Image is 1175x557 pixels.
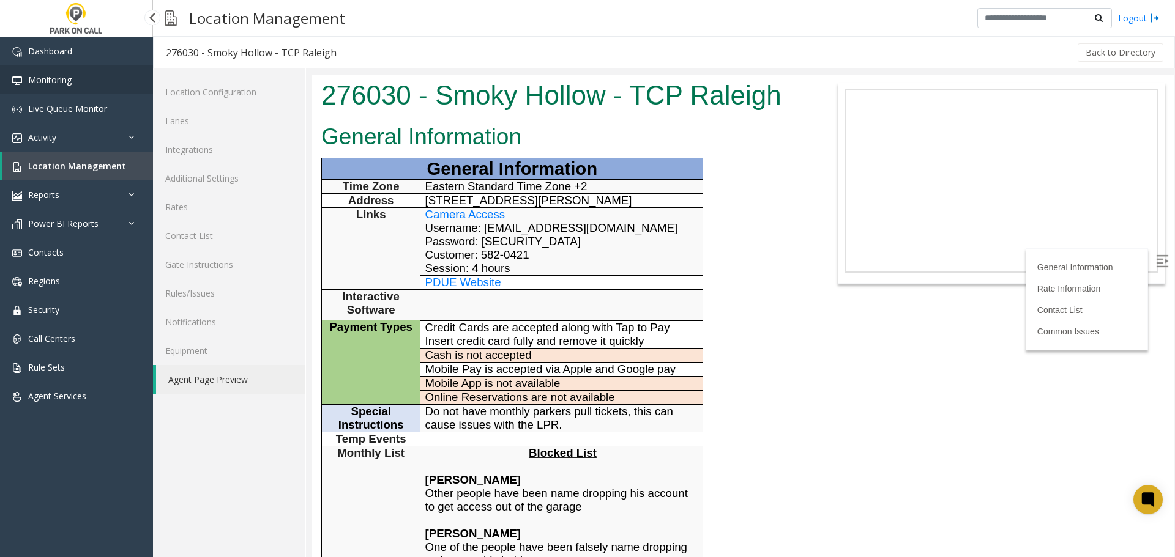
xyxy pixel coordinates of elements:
a: PDUE Website [113,203,189,213]
img: 'icon' [12,334,22,344]
span: Rule Sets [28,361,65,373]
h1: 276030 - Smoky Hollow - TCP Raleigh [9,2,493,40]
span: Call Centers [28,333,75,344]
span: Payment Types [17,246,100,259]
img: 'icon' [12,133,22,143]
span: General Information [114,84,285,104]
img: 'icon' [12,392,22,402]
span: Monthly List [25,372,92,385]
span: Eastern Standard Time Zone +2 [113,105,275,118]
a: Rates [153,193,305,221]
img: Open/Close Sidebar Menu [844,180,856,193]
a: Integrations [153,135,305,164]
span: Agent Services [28,390,86,402]
h2: General Information [9,46,493,78]
span: Username: [EMAIL_ADDRESS][DOMAIN_NAME] Password: [SECURITY_DATA] [113,147,366,173]
a: Notifications [153,308,305,336]
span: Contacts [28,246,64,258]
span: Address [36,119,82,132]
a: Gate Instructions [153,250,305,279]
span: Mobile App is not available [113,302,248,315]
a: Camera Access [113,135,193,146]
img: 'icon' [12,76,22,86]
img: 'icon' [12,248,22,258]
span: Monitoring [28,74,72,86]
span: Power BI Reports [28,218,99,229]
span: Online Reservations are not available [113,316,303,329]
a: Rules/Issues [153,279,305,308]
img: logout [1150,12,1160,24]
a: Additional Settings [153,164,305,193]
a: Lanes [153,106,305,135]
span: Insert credit card fully and remove it quickly [113,260,332,273]
span: Time Zone [31,105,88,118]
span: Session: 4 hours [113,187,198,200]
div: 276030 - Smoky Hollow - TCP Raleigh [166,45,337,61]
a: Contact List [153,221,305,250]
img: pageIcon [165,3,177,33]
img: 'icon' [12,105,22,114]
span: Mobile Pay is accepted via Apple and Google pay [113,288,364,301]
b: [PERSON_NAME] [113,452,209,465]
span: PDUE Website [113,201,189,214]
a: General Information [725,188,801,197]
img: 'icon' [12,47,22,57]
a: Logout [1118,12,1160,24]
span: Special Instructions [26,330,92,356]
span: Links [44,133,74,146]
b: [PERSON_NAME] [113,399,209,411]
img: 'icon' [12,277,22,287]
span: Location Management [28,160,126,172]
a: Contact List [725,231,770,240]
a: Common Issues [725,252,787,262]
a: Agent Page Preview [156,365,305,394]
button: Back to Directory [1078,43,1163,62]
span: Temp Events [24,358,94,371]
span: Cash is not accepted [113,274,220,287]
span: Reports [28,189,59,201]
img: 'icon' [12,191,22,201]
img: 'icon' [12,162,22,172]
span: Other people have been name dropping his account to get access out of the garage One of the peopl... [113,399,376,492]
span: Customer: 582-0421 [113,174,217,186]
img: 'icon' [12,363,22,373]
span: Do not have monthly parkers pull tickets, this can cause issues with the LPR. [113,330,361,356]
span: Blocked List [217,372,285,385]
span: Dashboard [28,45,72,57]
img: 'icon' [12,306,22,315]
span: Camera Access [113,133,193,146]
a: Location Configuration [153,78,305,106]
a: Location Management [2,152,153,180]
span: Activity [28,131,56,143]
span: Regions [28,275,60,287]
span: Interactive Software [31,215,88,242]
span: [STREET_ADDRESS][PERSON_NAME] [113,119,320,132]
a: Rate Information [725,209,789,219]
span: Live Queue Monitor [28,103,107,114]
span: Security [28,304,59,315]
a: Equipment [153,336,305,365]
img: 'icon' [12,219,22,229]
h3: Location Management [183,3,351,33]
span: Credit Cards are accepted along with Tap to Pay [113,246,358,259]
